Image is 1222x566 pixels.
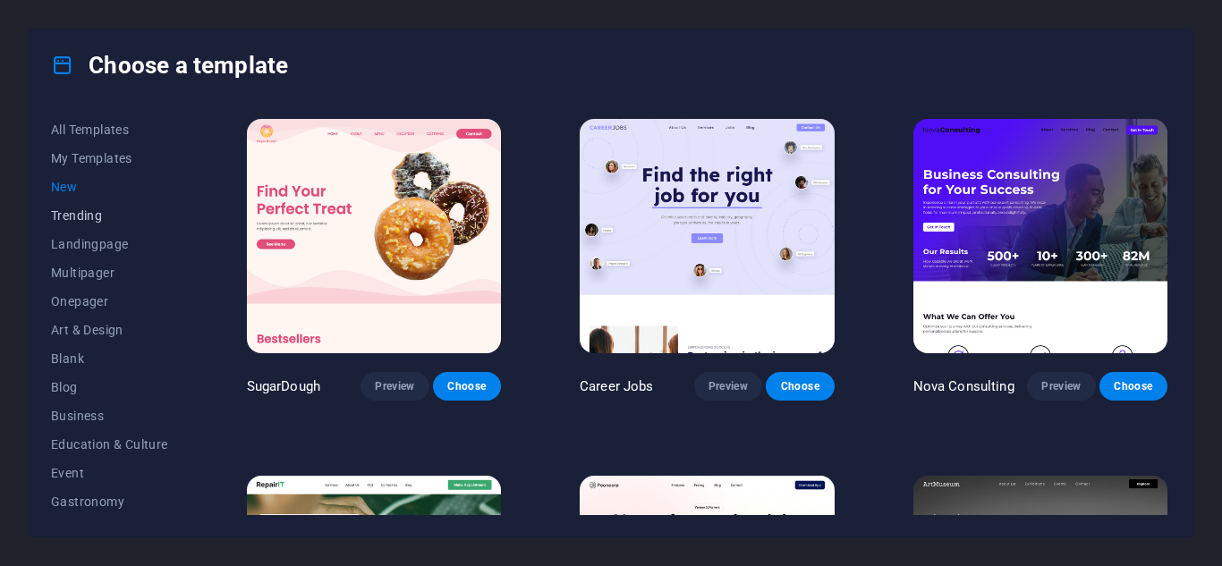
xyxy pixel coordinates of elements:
[247,377,320,395] p: SugarDough
[51,430,168,459] button: Education & Culture
[51,373,168,401] button: Blog
[433,372,501,401] button: Choose
[913,119,1167,353] img: Nova Consulting
[709,379,748,393] span: Preview
[51,115,168,144] button: All Templates
[447,379,487,393] span: Choose
[51,487,168,516] button: Gastronomy
[51,208,168,223] span: Trending
[51,230,168,258] button: Landingpage
[51,316,168,344] button: Art & Design
[580,119,834,353] img: Career Jobs
[51,401,168,430] button: Business
[51,459,168,487] button: Event
[913,377,1014,395] p: Nova Consulting
[51,51,288,80] h4: Choose a template
[1041,379,1081,393] span: Preview
[361,372,429,401] button: Preview
[51,380,168,394] span: Blog
[1027,372,1095,401] button: Preview
[51,409,168,423] span: Business
[1099,372,1167,401] button: Choose
[51,437,168,452] span: Education & Culture
[51,294,168,308] span: Onepager
[51,351,168,366] span: Blank
[51,323,168,337] span: Art & Design
[780,379,819,393] span: Choose
[51,237,168,251] span: Landingpage
[51,151,168,165] span: My Templates
[51,201,168,230] button: Trending
[766,372,834,401] button: Choose
[375,379,414,393] span: Preview
[51,144,168,173] button: My Templates
[51,287,168,316] button: Onepager
[51,122,168,137] span: All Templates
[51,258,168,287] button: Multipager
[51,466,168,480] span: Event
[694,372,762,401] button: Preview
[247,119,501,353] img: SugarDough
[51,266,168,280] span: Multipager
[51,494,168,509] span: Gastronomy
[51,344,168,373] button: Blank
[1114,379,1153,393] span: Choose
[580,377,654,395] p: Career Jobs
[51,180,168,194] span: New
[51,173,168,201] button: New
